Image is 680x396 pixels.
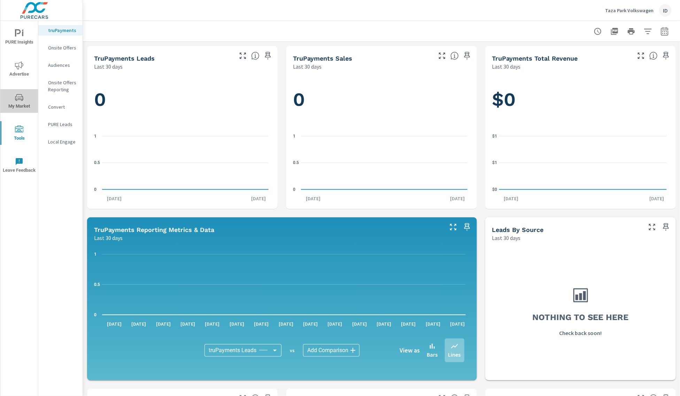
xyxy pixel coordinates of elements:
[635,50,647,61] button: Make Fullscreen
[94,88,271,111] h1: 0
[94,312,96,317] text: 0
[94,134,96,139] text: 1
[209,347,256,354] span: truPayments Leads
[448,350,461,359] p: Lines
[225,320,249,327] p: [DATE]
[448,222,459,233] button: Make Fullscreen
[48,121,77,128] p: PURE Leads
[492,62,521,71] p: Last 30 days
[450,52,459,60] span: Number of sales matched to a truPayments lead. [Source: This data is sourced from the dealer's DM...
[462,50,473,61] span: Save this to your personalized report
[48,44,77,51] p: Onsite Offers
[94,252,96,257] text: 1
[246,195,271,202] p: [DATE]
[492,226,544,233] h5: Leads By Source
[126,320,151,327] p: [DATE]
[372,320,396,327] p: [DATE]
[151,320,176,327] p: [DATE]
[492,187,497,192] text: $0
[421,320,445,327] p: [DATE]
[301,195,325,202] p: [DATE]
[499,195,523,202] p: [DATE]
[293,55,352,62] h5: truPayments Sales
[293,160,299,165] text: 0.5
[446,195,470,202] p: [DATE]
[38,119,83,130] div: PURE Leads
[303,344,360,357] div: Add Comparison
[281,347,303,354] p: vs
[2,61,36,78] span: Advertise
[38,25,83,36] div: truPayments
[605,7,654,14] p: Taza Park Volkswagen
[608,24,621,38] button: "Export Report to PDF"
[427,350,438,359] p: Bars
[298,320,323,327] p: [DATE]
[94,62,123,71] p: Last 30 days
[2,125,36,142] span: Tools
[400,347,420,354] h6: View as
[38,42,83,53] div: Onsite Offers
[48,27,77,34] p: truPayments
[492,234,521,242] p: Last 30 days
[660,50,672,61] span: Save this to your personalized report
[660,222,672,233] span: Save this to your personalized report
[38,60,83,70] div: Audiences
[492,88,669,111] h1: $0
[559,329,602,337] p: Check back soon!
[293,62,322,71] p: Last 30 days
[200,320,225,327] p: [DATE]
[396,320,421,327] p: [DATE]
[647,222,658,233] button: Make Fullscreen
[38,137,83,147] div: Local Engage
[307,347,348,354] span: Add Comparison
[48,79,77,93] p: Onsite Offers Reporting
[293,88,470,111] h1: 0
[649,52,658,60] span: Total revenue from sales matched to a truPayments lead. [Source: This data is sourced from the de...
[644,195,669,202] p: [DATE]
[38,102,83,112] div: Convert
[462,222,473,233] span: Save this to your personalized report
[347,320,372,327] p: [DATE]
[532,311,628,323] h3: Nothing to see here
[48,103,77,110] p: Convert
[293,134,295,139] text: 1
[0,21,38,181] div: nav menu
[658,24,672,38] button: Select Date Range
[274,320,298,327] p: [DATE]
[436,50,448,61] button: Make Fullscreen
[102,195,126,202] p: [DATE]
[492,160,497,165] text: $1
[2,93,36,110] span: My Market
[38,77,83,95] div: Onsite Offers Reporting
[249,320,273,327] p: [DATE]
[102,320,126,327] p: [DATE]
[94,226,214,233] h5: truPayments Reporting Metrics & Data
[445,320,470,327] p: [DATE]
[94,234,123,242] p: Last 30 days
[659,4,672,17] div: ID
[94,55,155,62] h5: truPayments Leads
[492,134,497,139] text: $1
[2,29,36,46] span: PURE Insights
[262,50,273,61] span: Save this to your personalized report
[251,52,260,60] span: The number of truPayments leads.
[2,157,36,174] span: Leave Feedback
[176,320,200,327] p: [DATE]
[641,24,655,38] button: Apply Filters
[293,187,295,192] text: 0
[323,320,347,327] p: [DATE]
[492,55,578,62] h5: truPayments Total Revenue
[94,282,100,287] text: 0.5
[48,138,77,145] p: Local Engage
[204,344,281,357] div: truPayments Leads
[94,160,100,165] text: 0.5
[237,50,248,61] button: Make Fullscreen
[624,24,638,38] button: Print Report
[48,62,77,69] p: Audiences
[94,187,96,192] text: 0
